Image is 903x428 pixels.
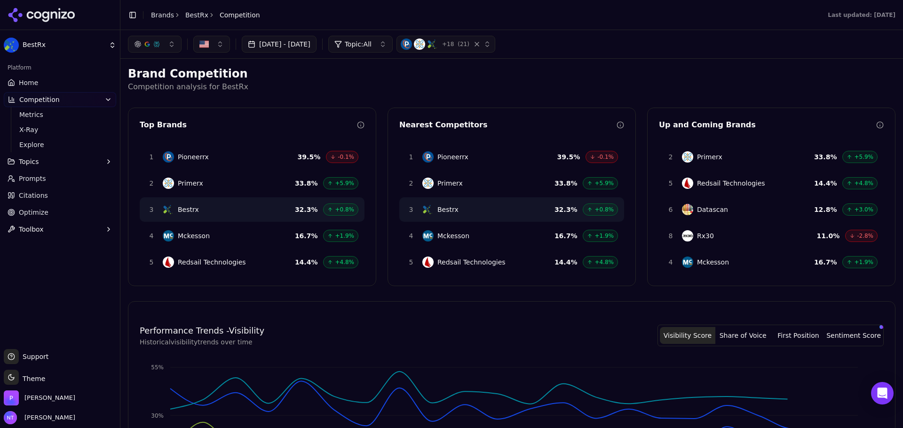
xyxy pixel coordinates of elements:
span: Mckesson [437,231,469,241]
a: Optimize [4,205,116,220]
span: 12.8 % [814,205,837,214]
span: Primerx [178,179,203,188]
a: X-Ray [16,123,105,136]
span: Primerx [437,179,463,188]
span: 16.7 % [554,231,578,241]
span: 3 [405,205,417,214]
a: Enable Validation [4,53,57,61]
button: [DATE] - [DATE] [242,36,317,53]
img: US [199,39,209,49]
span: +0.8% [594,206,614,213]
img: Rx30 [682,230,693,241]
span: 16.7 % [814,257,837,267]
span: 33.8 % [554,179,578,188]
p: Historical visibility trends over time [140,337,264,347]
h2: Brand Competition [128,66,895,81]
p: Competition analysis for BestRx [128,81,895,93]
span: Optimize [19,208,48,217]
img: Datascan [682,204,693,215]
p: Analytics Inspector 1.7.0 [4,4,137,12]
span: X-Ray [19,125,101,134]
span: Citations [19,191,48,200]
a: Prompts [4,171,116,186]
span: + 18 [442,40,454,48]
a: Citations [4,188,116,203]
span: +4.8% [335,258,354,266]
img: Mckesson [163,230,174,241]
a: Home [4,75,116,90]
span: 2 [146,179,157,188]
span: 4 [146,231,157,241]
span: BestRx [23,41,105,49]
span: Pioneerrx [437,152,468,162]
img: Bestrx [163,204,174,215]
span: Mckesson [178,231,210,241]
span: 32.3 % [295,205,318,214]
span: 14.4 % [814,179,837,188]
h5: Bazaarvoice Analytics content is not detected on this page. [4,23,137,38]
span: 11.0 % [817,231,840,241]
span: 16.7 % [295,231,318,241]
span: 14.4 % [554,257,578,267]
button: Sentiment Score [826,327,881,344]
span: +5.9% [335,179,354,187]
span: +4.8% [594,258,614,266]
div: Open Intercom Messenger [871,382,894,405]
div: Platform [4,60,116,75]
span: 14.4 % [295,257,318,267]
a: BestRx [185,10,208,20]
span: -0.1% [338,153,354,161]
div: Nearest Competitors [399,119,617,131]
button: First Position [771,327,826,344]
span: 8 [665,231,676,241]
span: +5.9% [594,179,614,187]
span: Mckesson [697,257,729,267]
span: ( 21 ) [458,40,469,48]
span: 39.5 % [557,152,580,162]
img: Bestrx [427,39,438,50]
img: Primerx [422,178,434,189]
abbr: Enabling validation will send analytics events to the Bazaarvoice validation service. If an event... [4,53,57,61]
span: Topics [19,157,39,166]
button: Share of Voice [715,327,771,344]
span: Theme [19,375,45,382]
span: -0.1% [597,153,614,161]
span: Support [19,352,48,361]
span: +5.9% [854,153,873,161]
div: Top Brands [140,119,357,131]
img: Redsail Technologies [163,257,174,268]
a: Metrics [16,108,105,121]
span: [PERSON_NAME] [21,413,75,422]
span: Redsail Technologies [437,257,506,267]
img: Pioneerrx [163,151,174,163]
span: Bestrx [437,205,459,214]
img: Pioneerrx [401,39,412,50]
img: Redsail Technologies [682,178,693,189]
span: Rx30 [697,231,714,241]
span: 1 [146,152,157,162]
button: Toolbox [4,222,116,237]
span: 4 [665,257,676,267]
span: 39.5 % [298,152,321,162]
span: Topic: All [345,39,372,49]
img: Primerx [163,178,174,189]
span: +1.9% [854,258,873,266]
span: +0.8% [335,206,354,213]
span: Home [19,78,38,87]
a: Brands [151,11,174,19]
img: Mckesson [682,257,693,268]
span: Toolbox [19,225,44,234]
span: 3 [146,205,157,214]
img: Nate Tower [4,411,17,424]
img: Pioneerrx [422,151,434,163]
span: 5 [146,257,157,267]
button: Visibility Score [660,327,715,344]
span: Pioneerrx [178,152,209,162]
a: Explore [16,138,105,151]
span: Competition [19,95,60,104]
tspan: 30% [151,412,164,419]
span: 2 [665,152,676,162]
span: -2.8% [857,232,873,240]
tspan: 55% [151,364,164,371]
span: 2 [405,179,417,188]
